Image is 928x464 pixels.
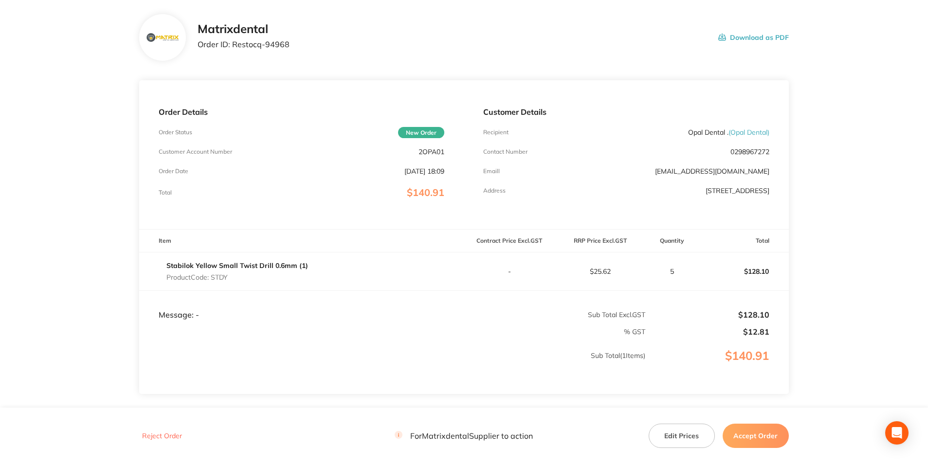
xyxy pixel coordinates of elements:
[198,40,290,49] p: Order ID: Restocq- 94968
[483,148,528,155] p: Contact Number
[723,424,789,448] button: Accept Order
[464,311,645,319] p: Sub Total Excl. GST
[159,189,172,196] p: Total
[718,22,789,53] button: Download as PDF
[419,148,444,156] p: 2OPA01
[706,187,769,195] p: [STREET_ADDRESS]
[730,148,769,156] p: 0298967272
[140,328,645,336] p: % GST
[698,260,788,283] p: $128.10
[483,168,500,175] p: Emaill
[198,22,290,36] h2: Matrixdental
[166,273,308,281] p: Product Code: STDY
[166,261,308,270] a: Stabilok Yellow Small Twist Drill 0.6mm (1)
[464,230,555,252] th: Contract Price Excl. GST
[698,230,789,252] th: Total
[159,168,188,175] p: Order Date
[646,310,769,319] p: $128.10
[159,107,444,116] p: Order Details
[140,352,645,379] p: Sub Total ( 1 Items)
[483,129,509,136] p: Recipient
[555,230,646,252] th: RRP Price Excl. GST
[483,107,769,116] p: Customer Details
[398,127,444,138] span: New Order
[464,268,554,275] p: -
[159,148,232,155] p: Customer Account Number
[885,421,909,445] div: Open Intercom Messenger
[139,290,464,320] td: Message: -
[139,230,464,252] th: Item
[146,34,178,42] img: c2YydnlvZQ
[646,349,788,382] p: $140.91
[139,432,185,441] button: Reject Order
[646,230,698,252] th: Quantity
[655,167,769,176] a: [EMAIL_ADDRESS][DOMAIN_NAME]
[646,327,769,336] p: $12.81
[649,424,715,448] button: Edit Prices
[395,431,533,441] p: For Matrixdental Supplier to action
[404,167,444,175] p: [DATE] 18:09
[555,268,645,275] p: $25.62
[728,128,769,137] span: ( Opal Dental )
[407,186,444,198] span: $140.91
[159,129,192,136] p: Order Status
[646,268,697,275] p: 5
[483,187,506,194] p: Address
[688,128,769,136] p: Opal Dental .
